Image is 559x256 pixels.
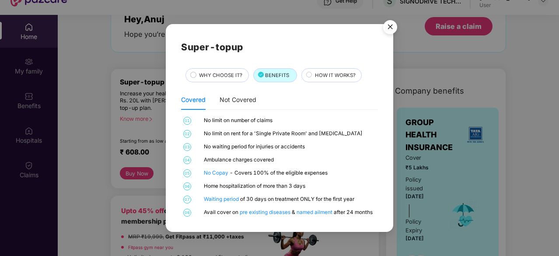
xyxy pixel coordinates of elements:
span: BENEFITS [265,71,289,79]
div: Covered [181,95,206,105]
div: Ambulance charges covered [204,156,376,164]
div: Home hospitalization of more than 3 days [204,182,376,190]
span: 04 [183,156,191,164]
span: 01 [183,117,191,125]
a: named ailment [297,209,334,215]
span: WHY CHOOSE IT? [199,71,242,79]
a: pre existing diseases [240,209,292,215]
div: No limit on rent for a 'Single Private Room' and [MEDICAL_DATA] [204,130,376,138]
a: No Copay [204,170,230,176]
span: 07 [183,196,191,203]
img: svg+xml;base64,PHN2ZyB4bWxucz0iaHR0cDovL3d3dy53My5vcmcvMjAwMC9zdmciIHdpZHRoPSI1NiIgaGVpZ2h0PSI1Ni... [378,16,402,41]
a: Waiting period [204,196,240,202]
button: Close [378,16,402,39]
div: No limit on number of claims [204,117,376,125]
div: Not Covered [220,95,256,105]
h2: Super-topup [181,40,378,54]
div: No waiting period for injuries or accidents [204,143,376,151]
span: 08 [183,209,191,217]
span: 05 [183,169,191,177]
div: - Covers 100% of the eligible expenses [204,169,376,177]
span: 06 [183,182,191,190]
span: 03 [183,143,191,151]
span: HOW IT WORKS? [315,71,356,79]
div: of 30 days on treatment ONLY for the first year [204,196,376,203]
div: Avail cover on & after 24 months [204,209,376,217]
span: 02 [183,130,191,138]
